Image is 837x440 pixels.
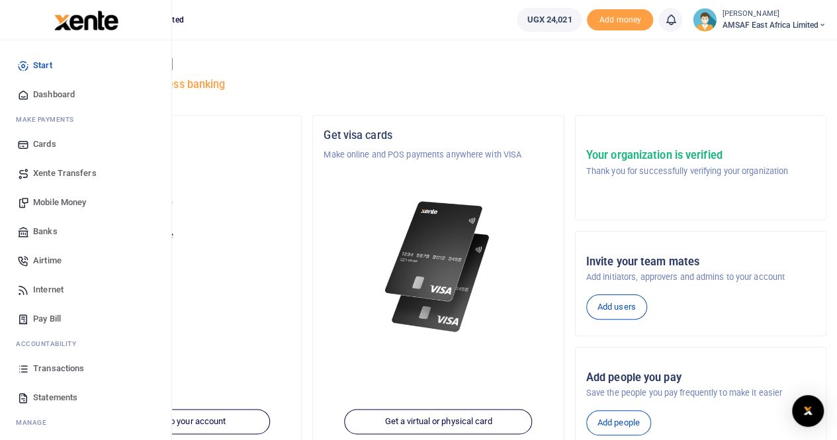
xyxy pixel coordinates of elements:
h5: UGX 24,021 [62,245,290,259]
small: [PERSON_NAME] [722,9,826,20]
span: Add money [587,9,653,31]
a: Banks [11,217,161,246]
span: Cards [33,138,56,151]
a: Xente Transfers [11,159,161,188]
div: Open Intercom Messenger [792,395,824,427]
li: Wallet ballance [511,8,587,32]
span: UGX 24,021 [527,13,572,26]
span: Transactions [33,362,84,375]
h5: Organization [62,129,290,142]
h5: Invite your team mates [586,255,815,269]
h5: Welcome to better business banking [50,78,826,91]
li: M [11,109,161,130]
a: logo-small logo-large logo-large [53,15,118,24]
h5: Your organization is verified [586,149,788,162]
a: Add funds to your account [82,410,270,435]
h5: Account [62,180,290,193]
span: anage [22,418,47,427]
span: Airtime [33,254,62,267]
img: logo-large [54,11,118,30]
p: Make online and POS payments anywhere with VISA [324,148,552,161]
span: Start [33,59,52,72]
a: Internet [11,275,161,304]
li: M [11,412,161,433]
img: xente-_physical_cards.png [381,193,496,341]
p: AMSAF East Africa Limited [62,200,290,213]
a: profile-user [PERSON_NAME] AMSAF East Africa Limited [693,8,826,32]
span: AMSAF East Africa Limited [722,19,826,31]
a: Mobile Money [11,188,161,217]
a: Statements [11,383,161,412]
a: Transactions [11,354,161,383]
p: Add initiators, approvers and admins to your account [586,271,815,284]
a: Add people [586,410,651,435]
a: Add users [586,294,647,320]
span: countability [26,339,76,349]
a: Dashboard [11,80,161,109]
a: Start [11,51,161,80]
a: Airtime [11,246,161,275]
span: Xente Transfers [33,167,97,180]
li: Ac [11,333,161,354]
span: Mobile Money [33,196,86,209]
a: Pay Bill [11,304,161,333]
span: Pay Bill [33,312,61,326]
span: Dashboard [33,88,75,101]
a: Get a virtual or physical card [345,410,533,435]
span: Statements [33,391,77,404]
span: ake Payments [22,114,74,124]
p: Your current account balance [62,229,290,242]
h5: Get visa cards [324,129,552,142]
p: Asili Farms Masindi Limited [62,148,290,161]
span: Internet [33,283,64,296]
a: Add money [587,14,653,24]
img: profile-user [693,8,717,32]
p: Thank you for successfully verifying your organization [586,165,788,178]
a: UGX 24,021 [517,8,582,32]
a: Cards [11,130,161,159]
h4: Hello [PERSON_NAME] [50,57,826,71]
h5: Add people you pay [586,371,815,384]
span: Banks [33,225,58,238]
p: Save the people you pay frequently to make it easier [586,386,815,400]
li: Toup your wallet [587,9,653,31]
